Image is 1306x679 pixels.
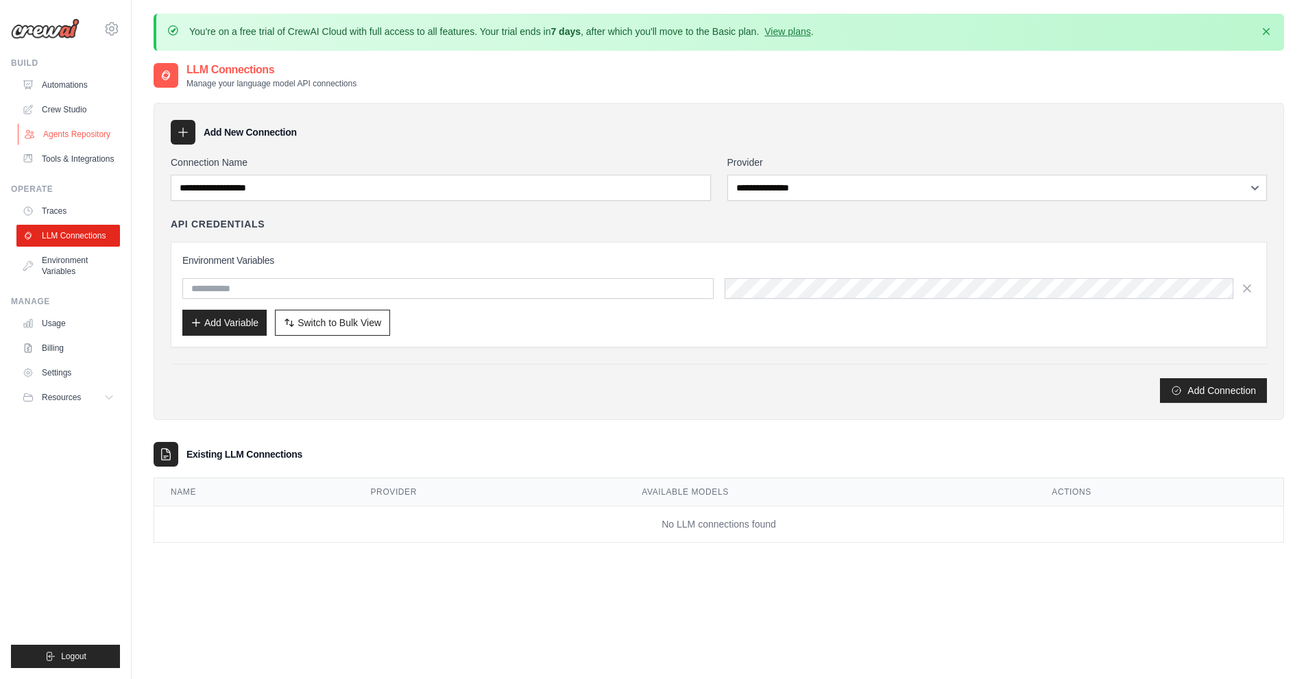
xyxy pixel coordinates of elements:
h3: Add New Connection [204,125,297,139]
button: Add Variable [182,310,267,336]
a: Environment Variables [16,249,120,282]
th: Provider [354,478,626,506]
a: Tools & Integrations [16,148,120,170]
a: Settings [16,362,120,384]
strong: 7 days [551,26,581,37]
a: Usage [16,312,120,334]
a: View plans [764,26,810,37]
img: Logo [11,18,80,39]
button: Add Connection [1160,378,1267,403]
h4: API Credentials [171,217,265,231]
h2: LLM Connections [186,62,356,78]
h3: Existing LLM Connections [186,447,302,461]
p: You're on a free trial of CrewAI Cloud with full access to all features. Your trial ends in , aft... [189,25,814,38]
div: Build [11,58,120,69]
a: Agents Repository [18,123,121,145]
label: Connection Name [171,156,711,169]
a: Automations [16,74,120,96]
p: Manage your language model API connections [186,78,356,89]
a: LLM Connections [16,225,120,247]
label: Provider [727,156,1268,169]
a: Traces [16,200,120,222]
a: Billing [16,337,120,359]
span: Logout [61,651,86,662]
th: Actions [1035,478,1283,506]
th: Available Models [625,478,1035,506]
h3: Environment Variables [182,254,1255,267]
span: Switch to Bulk View [298,316,381,330]
a: Crew Studio [16,99,120,121]
button: Resources [16,386,120,408]
span: Resources [42,392,81,403]
button: Logout [11,645,120,668]
div: Operate [11,184,120,195]
button: Switch to Bulk View [275,310,390,336]
div: Manage [11,296,120,307]
td: No LLM connections found [154,506,1283,543]
th: Name [154,478,354,506]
